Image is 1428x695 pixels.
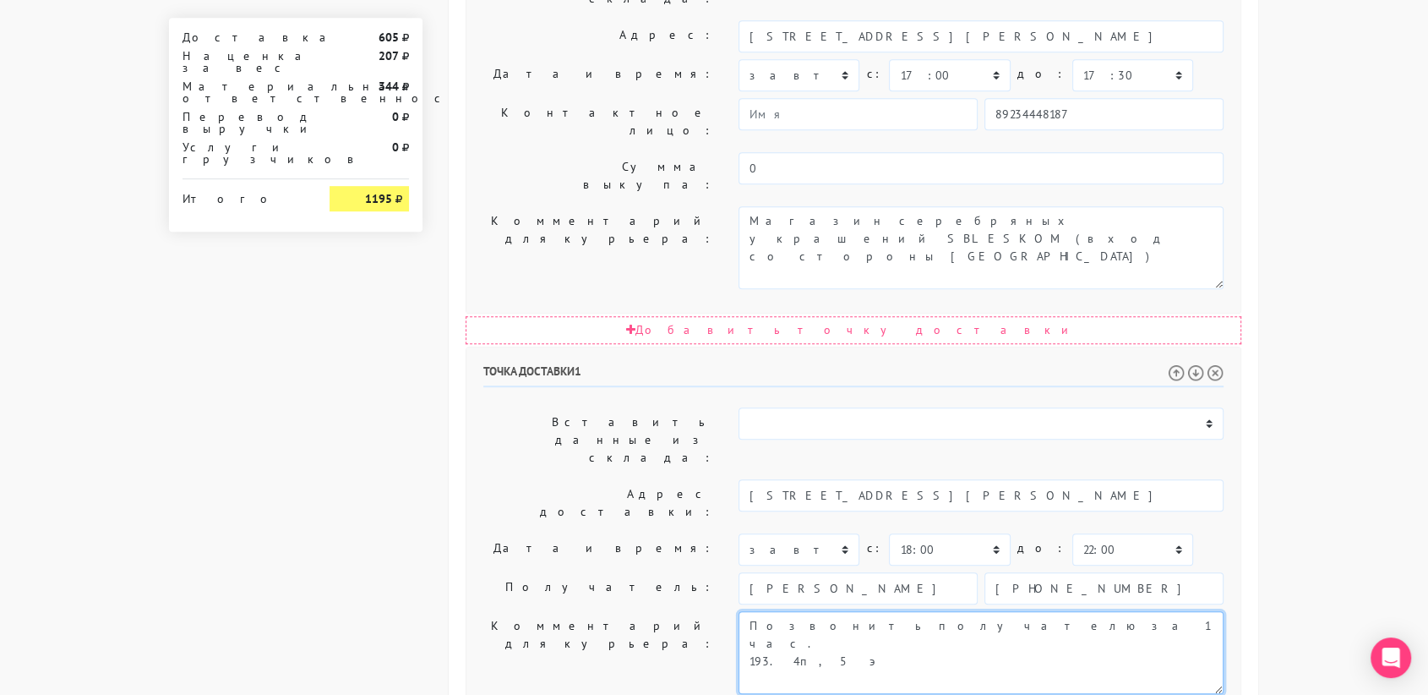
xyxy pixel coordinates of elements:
[471,206,726,289] label: Комментарий для курьера:
[365,191,392,206] strong: 1195
[984,98,1224,130] input: Телефон
[471,534,726,566] label: Дата и время:
[392,140,399,155] strong: 0
[739,98,978,130] input: Имя
[471,479,726,527] label: Адрес доставки:
[1017,534,1066,563] label: до:
[379,48,399,63] strong: 207
[170,31,317,43] div: Доставка
[379,30,399,45] strong: 605
[984,572,1224,605] input: Телефон
[379,79,399,94] strong: 344
[866,59,882,89] label: c:
[471,98,726,145] label: Контактное лицо:
[170,111,317,134] div: Перевод выручки
[1017,59,1066,89] label: до:
[471,20,726,52] label: Адрес:
[483,364,1224,387] h6: Точка доставки
[471,572,726,605] label: Получатель:
[739,611,1224,694] textarea: Позвонить получателю за 1 час.
[170,80,317,104] div: Материальная ответственность
[183,186,304,205] div: Итого
[471,59,726,91] label: Дата и время:
[170,50,317,74] div: Наценка за вес
[739,572,978,605] input: Имя
[1371,638,1411,678] div: Open Intercom Messenger
[466,316,1241,344] div: Добавить точку доставки
[575,364,581,379] span: 1
[392,109,399,124] strong: 0
[471,408,726,473] label: Вставить данные из склада:
[471,152,726,200] label: Сумма выкупа:
[170,141,317,165] div: Услуги грузчиков
[471,611,726,694] label: Комментарий для курьера:
[866,534,882,563] label: c:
